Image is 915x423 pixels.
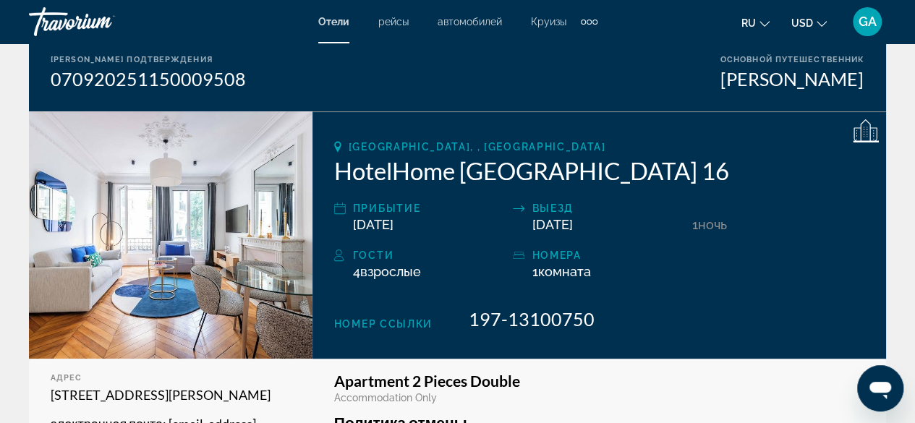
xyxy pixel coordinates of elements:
div: [PERSON_NAME] подтверждения [51,55,246,64]
span: GA [859,14,877,29]
div: Выезд [532,200,685,217]
span: USD [791,17,813,29]
a: Отели [318,16,349,27]
span: Accommodation Only [334,392,437,403]
span: [DATE] [532,217,572,232]
div: адрес [51,373,291,383]
div: [PERSON_NAME] [720,68,864,90]
span: 197-13100750 [469,308,595,330]
div: Гости [353,247,506,264]
button: Change currency [791,12,827,33]
span: [GEOGRAPHIC_DATA], , [GEOGRAPHIC_DATA] [349,141,606,153]
span: 4 [353,264,421,279]
button: Extra navigation items [581,10,597,33]
button: Change language [741,12,770,33]
h3: Apartment 2 Pieces Double [334,373,864,389]
iframe: Кнопка запуска окна обмена сообщениями [857,365,903,411]
span: [DATE] [353,217,393,232]
span: Комната [537,264,590,279]
span: 1 [532,264,590,279]
span: Номер ссылки [334,318,433,330]
button: User Menu [848,7,886,37]
span: Взрослые [360,264,421,279]
span: ночь [698,217,727,232]
div: прибытие [353,200,506,217]
div: номера [532,247,685,264]
a: Круизы [531,16,566,27]
a: Travorium [29,3,174,40]
div: Основной путешественник [720,55,864,64]
div: 070920251150009508 [51,68,246,90]
span: 1 [692,217,698,232]
h2: HotelHome [GEOGRAPHIC_DATA] 16 [334,156,864,185]
a: автомобилей [438,16,502,27]
span: ru [741,17,756,29]
a: рейсы [378,16,409,27]
p: [STREET_ADDRESS][PERSON_NAME] [51,386,291,404]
